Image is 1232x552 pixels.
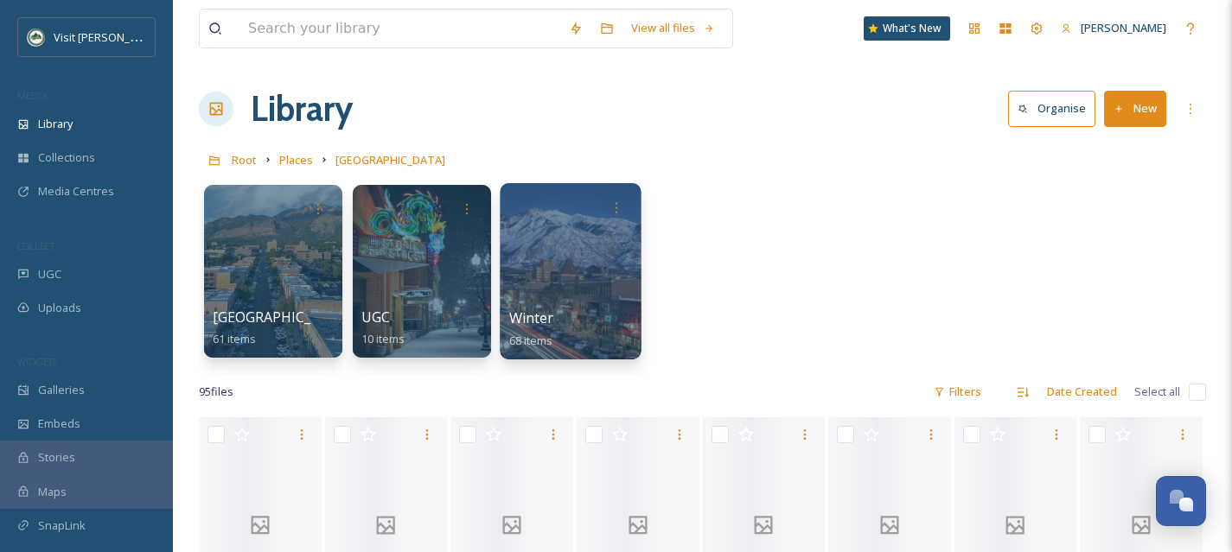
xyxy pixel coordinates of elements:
span: 10 items [361,331,405,346]
input: Search your library [239,10,560,48]
span: Winter [509,308,554,327]
span: COLLECT [17,239,54,252]
a: Places [279,149,313,170]
span: Visit [PERSON_NAME] [54,29,163,45]
span: MEDIA [17,89,48,102]
span: 61 items [213,331,256,346]
span: Maps [38,484,67,500]
span: WIDGETS [17,355,57,368]
span: [GEOGRAPHIC_DATA] [213,308,352,327]
a: Library [251,83,353,135]
span: UGC [361,308,390,327]
span: Uploads [38,300,81,316]
a: Root [232,149,257,170]
span: Embeds [38,416,80,432]
span: Galleries [38,382,85,398]
span: [PERSON_NAME] [1081,20,1166,35]
span: 95 file s [199,384,233,400]
span: UGC [38,266,61,282]
div: Filters [925,375,990,409]
span: [GEOGRAPHIC_DATA] [335,152,445,168]
span: Library [38,116,73,132]
a: UGC10 items [361,309,405,346]
a: What's New [864,16,950,41]
button: Organise [1008,91,1095,126]
div: Date Created [1038,375,1126,409]
a: Winter68 items [509,310,554,348]
span: SnapLink [38,517,86,534]
span: 68 items [509,332,553,347]
span: Collections [38,149,95,166]
span: Stories [38,449,75,466]
a: [GEOGRAPHIC_DATA] [335,149,445,170]
a: Organise [1008,91,1104,126]
a: [PERSON_NAME] [1052,11,1175,45]
span: Media Centres [38,183,114,200]
span: Root [232,152,257,168]
button: New [1104,91,1166,126]
a: View all files [622,11,724,45]
img: Unknown.png [28,29,45,46]
span: Select all [1134,384,1180,400]
span: Places [279,152,313,168]
button: Open Chat [1156,476,1206,526]
a: [GEOGRAPHIC_DATA]61 items [213,309,352,346]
